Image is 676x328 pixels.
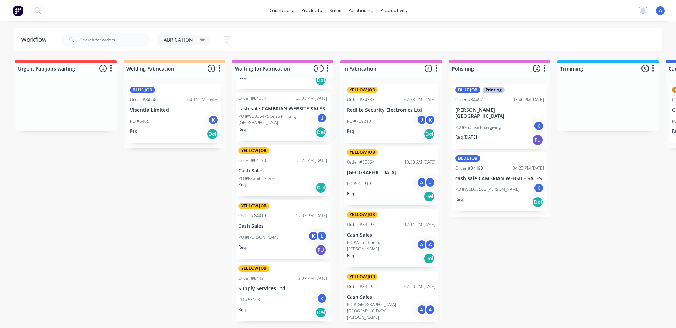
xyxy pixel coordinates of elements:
[315,244,326,256] div: PU
[345,5,377,16] div: purchasing
[417,177,427,188] div: A
[347,221,375,228] div: Order #84293
[532,196,543,208] div: Del
[513,165,544,171] div: 04:23 PM [DATE]
[238,157,266,164] div: Order #84390
[483,87,505,93] div: Printing
[161,36,193,43] span: FABRICATION
[21,36,50,44] div: Workflow
[347,232,436,238] p: Cash Sales
[452,84,547,149] div: BLUE JOBPrintingOrder #8449203:46 PM [DATE][PERSON_NAME][GEOGRAPHIC_DATA]PO #Pasifika Prizegiving...
[347,128,355,134] p: Req.
[347,321,355,327] p: Req.
[404,221,436,228] div: 12:11 PM [DATE]
[424,253,435,264] div: Del
[238,147,269,154] div: YELLOW JOB
[130,128,138,134] p: Req.
[344,84,438,143] div: YELLOW JOBOrder #8438302:58 PM [DATE]Redlite Security Electronics LtdPO #739213JKReq.Del
[513,97,544,103] div: 03:46 PM [DATE]
[238,106,327,112] p: cash sale CAMBRIAN WEBSITE SALES
[315,307,326,318] div: Del
[452,152,547,211] div: BLUE JOBOrder #8449804:23 PM [DATE]cash sale CAMBRIAN WEBSITE SALESPO #WEB35502 [PERSON_NAME]KReq...
[317,231,327,241] div: L
[238,175,275,182] p: PO #Rawhiti Estate
[532,134,543,146] div: PU
[315,127,326,138] div: Del
[424,128,435,140] div: Del
[344,209,438,268] div: YELLOW JOBOrder #8429312:11 PM [DATE]Cash SalesPO #Art of Combat - [PERSON_NAME]AAReq.Del
[455,165,483,171] div: Order #84498
[238,265,269,272] div: YELLOW JOB
[130,87,155,93] div: BLUE JOB
[347,181,371,187] p: PO #062919
[404,159,436,165] div: 10:58 AM [DATE]
[236,145,330,196] div: YELLOW JOBOrder #8439003:28 PM [DATE]Cash SalesPO #Rawhiti EstateReq.Del
[238,168,327,174] p: Cash Sales
[347,274,378,280] div: YELLOW JOB
[347,294,436,300] p: Cash Sales
[425,115,436,125] div: K
[238,95,266,102] div: Order #84384
[417,239,427,250] div: A
[238,286,327,292] p: Supply Services Ltd
[238,275,266,281] div: Order #84421
[455,186,520,193] p: PO #WEB35502 [PERSON_NAME]
[296,275,327,281] div: 12:07 PM [DATE]
[298,5,326,16] div: products
[347,118,371,124] p: PO #739213
[265,5,298,16] a: dashboard
[315,74,326,86] div: Del
[130,107,219,113] p: Visentia Limited
[425,239,436,250] div: A
[238,234,280,241] p: PO #[PERSON_NAME]
[425,304,436,315] div: A
[236,262,330,321] div: YELLOW JOBOrder #8442112:07 PM [DATE]Supply Services LtdPO #53163KReq.Del
[317,113,327,123] div: J
[347,87,378,93] div: YELLOW JOB
[455,87,480,93] div: BLUE JOB
[347,107,436,113] p: Redlite Security Electronics Ltd
[347,149,378,156] div: YELLOW JOB
[238,213,266,219] div: Order #84419
[659,7,662,14] span: A
[296,213,327,219] div: 12:03 PM [DATE]
[238,182,247,188] p: Req.
[417,304,427,315] div: A
[296,95,327,102] div: 03:03 PM [DATE]
[315,182,326,193] div: Del
[347,212,378,218] div: YELLOW JOB
[344,146,438,205] div: YELLOW JOBOrder #8365410:58 AM [DATE][GEOGRAPHIC_DATA]PO #062919AJReq.Del
[308,231,319,241] div: K
[455,196,464,202] p: Req.
[404,284,436,290] div: 02:20 PM [DATE]
[347,159,375,165] div: Order #83654
[238,113,317,126] p: PO #WEB35475 Snap Printing [GEOGRAPHIC_DATA]
[238,244,247,250] p: Req.
[417,115,427,125] div: J
[13,5,23,16] img: Factory
[207,128,218,140] div: Del
[347,284,375,290] div: Order #84299
[238,306,247,313] p: Req.
[127,84,221,143] div: BLUE JOBOrder #8424004:11 PM [DATE]Visentia LimitedPO #6405KReq.Del
[455,124,501,130] p: PO #Pasifika Prizegiving
[187,97,219,103] div: 04:11 PM [DATE]
[130,97,158,103] div: Order #84240
[425,177,436,188] div: J
[404,97,436,103] div: 02:58 PM [DATE]
[347,253,355,259] p: Req.
[347,170,436,176] p: [GEOGRAPHIC_DATA]
[236,92,330,141] div: Order #8438403:03 PM [DATE]cash sale CAMBRIAN WEBSITE SALESPO #WEB35475 Snap Printing [GEOGRAPHIC...
[347,190,355,197] p: Req.
[377,5,411,16] div: productivity
[238,126,247,133] p: Req.
[238,223,327,229] p: Cash Sales
[238,203,269,209] div: YELLOW JOB
[347,302,417,321] p: PO #[GEOGRAPHIC_DATA] - [GEOGRAPHIC_DATA][PERSON_NAME]
[317,293,327,304] div: K
[208,115,219,125] div: K
[130,118,149,124] p: PO #6405
[533,183,544,193] div: K
[455,176,544,182] p: cash sale CAMBRIAN WEBSITE SALES
[296,157,327,164] div: 03:28 PM [DATE]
